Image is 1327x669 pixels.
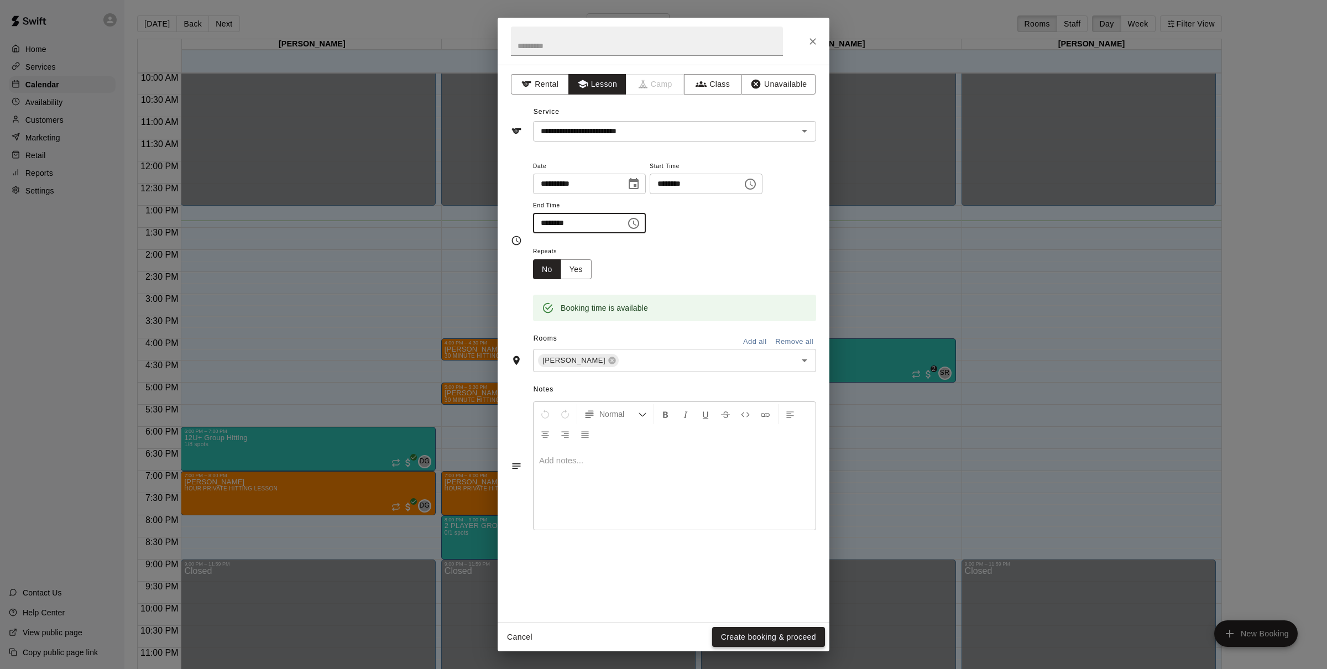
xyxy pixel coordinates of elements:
[511,235,522,246] svg: Timing
[511,461,522,472] svg: Notes
[561,259,592,280] button: Yes
[626,74,685,95] span: Camps can only be created in the Services page
[684,74,742,95] button: Class
[797,123,812,139] button: Open
[623,173,645,195] button: Choose date, selected date is Sep 16, 2025
[502,627,537,647] button: Cancel
[536,424,555,444] button: Center Align
[650,159,762,174] span: Start Time
[533,159,646,174] span: Date
[739,173,761,195] button: Choose time, selected time is 8:00 PM
[556,404,574,424] button: Redo
[534,334,557,342] span: Rooms
[797,353,812,368] button: Open
[533,259,592,280] div: outlined button group
[536,404,555,424] button: Undo
[556,424,574,444] button: Right Align
[511,126,522,137] svg: Service
[538,355,610,366] span: [PERSON_NAME]
[568,74,626,95] button: Lesson
[533,259,561,280] button: No
[656,404,675,424] button: Format Bold
[561,298,648,318] div: Booking time is available
[511,355,522,366] svg: Rooms
[511,74,569,95] button: Rental
[533,198,646,213] span: End Time
[741,74,816,95] button: Unavailable
[623,212,645,234] button: Choose time, selected time is 9:00 PM
[803,32,823,51] button: Close
[576,424,594,444] button: Justify Align
[538,354,619,367] div: [PERSON_NAME]
[772,333,816,351] button: Remove all
[737,333,772,351] button: Add all
[756,404,775,424] button: Insert Link
[716,404,735,424] button: Format Strikethrough
[712,627,825,647] button: Create booking & proceed
[781,404,800,424] button: Left Align
[599,409,638,420] span: Normal
[534,108,560,116] span: Service
[696,404,715,424] button: Format Underline
[579,404,651,424] button: Formatting Options
[533,244,600,259] span: Repeats
[676,404,695,424] button: Format Italics
[534,381,816,399] span: Notes
[736,404,755,424] button: Insert Code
